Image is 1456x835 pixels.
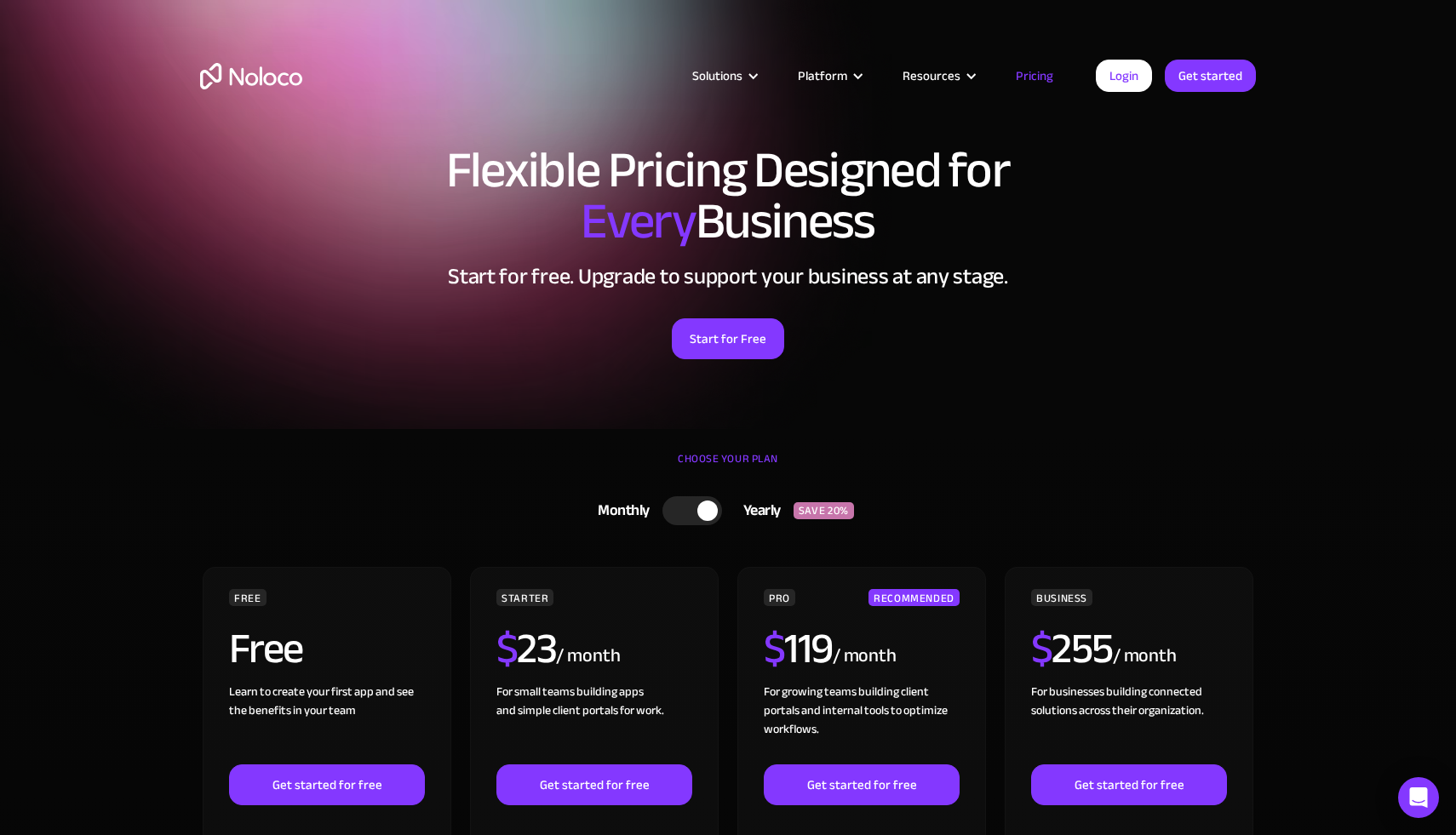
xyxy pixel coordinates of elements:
a: Start for Free [672,318,784,359]
div: Resources [903,65,960,87]
div: For businesses building connected solutions across their organization. ‍ [1031,683,1227,764]
div: Resources [881,65,995,87]
a: Login [1096,60,1152,92]
a: Get started for free [229,764,425,805]
div: SAVE 20% [794,502,854,519]
a: Get started for free [496,764,692,805]
div: Monthly [576,498,662,523]
span: $ [1031,609,1052,689]
h2: Start for free. Upgrade to support your business at any stage. [200,264,1256,289]
div: Platform [777,65,881,87]
div: Platform [798,65,847,87]
a: Get started for free [764,764,960,805]
h1: Flexible Pricing Designed for Business [200,145,1256,247]
h2: 119 [764,627,833,670]
h2: 255 [1031,627,1113,670]
span: Every [581,174,696,269]
div: PRO [764,589,795,606]
div: Solutions [692,65,742,87]
div: / month [1113,643,1177,670]
h2: 23 [496,627,557,670]
a: Pricing [995,65,1075,87]
div: CHOOSE YOUR PLAN [200,446,1256,489]
div: / month [833,643,897,670]
a: Get started for free [1031,764,1227,805]
div: STARTER [496,589,553,606]
a: Get started [1165,60,1256,92]
div: FREE [229,589,267,606]
div: For small teams building apps and simple client portals for work. ‍ [496,683,692,764]
h2: Free [229,627,303,670]
div: BUSINESS [1031,589,1092,606]
a: home [200,63,302,89]
span: $ [764,609,785,689]
div: Learn to create your first app and see the benefits in your team ‍ [229,683,425,764]
div: Solutions [671,65,777,87]
div: Yearly [722,498,794,523]
div: / month [556,643,620,670]
div: RECOMMENDED [868,589,960,606]
div: For growing teams building client portals and internal tools to optimize workflows. [764,683,960,764]
span: $ [496,609,518,689]
div: Open Intercom Messenger [1398,777,1439,818]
